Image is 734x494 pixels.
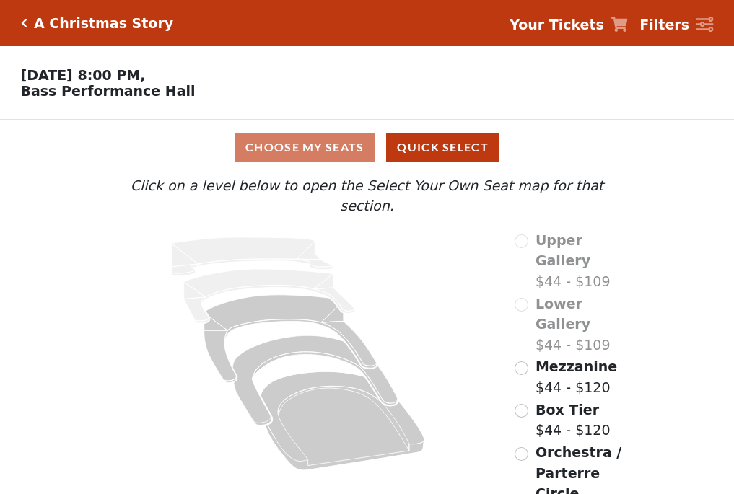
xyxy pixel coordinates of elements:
[184,269,355,323] path: Lower Gallery - Seats Available: 0
[261,371,425,470] path: Orchestra / Parterre Circle - Seats Available: 189
[386,133,499,162] button: Quick Select
[536,294,632,356] label: $44 - $109
[639,14,713,35] a: Filters
[536,296,590,332] span: Lower Gallery
[510,14,628,35] a: Your Tickets
[536,356,617,397] label: $44 - $120
[102,175,632,216] p: Click on a level below to open the Select Your Own Seat map for that section.
[536,358,617,374] span: Mezzanine
[172,237,333,276] path: Upper Gallery - Seats Available: 0
[536,400,611,441] label: $44 - $120
[536,232,590,269] span: Upper Gallery
[536,230,632,292] label: $44 - $109
[21,18,27,28] a: Click here to go back to filters
[34,15,173,32] h5: A Christmas Story
[536,402,599,418] span: Box Tier
[510,17,604,32] strong: Your Tickets
[639,17,689,32] strong: Filters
